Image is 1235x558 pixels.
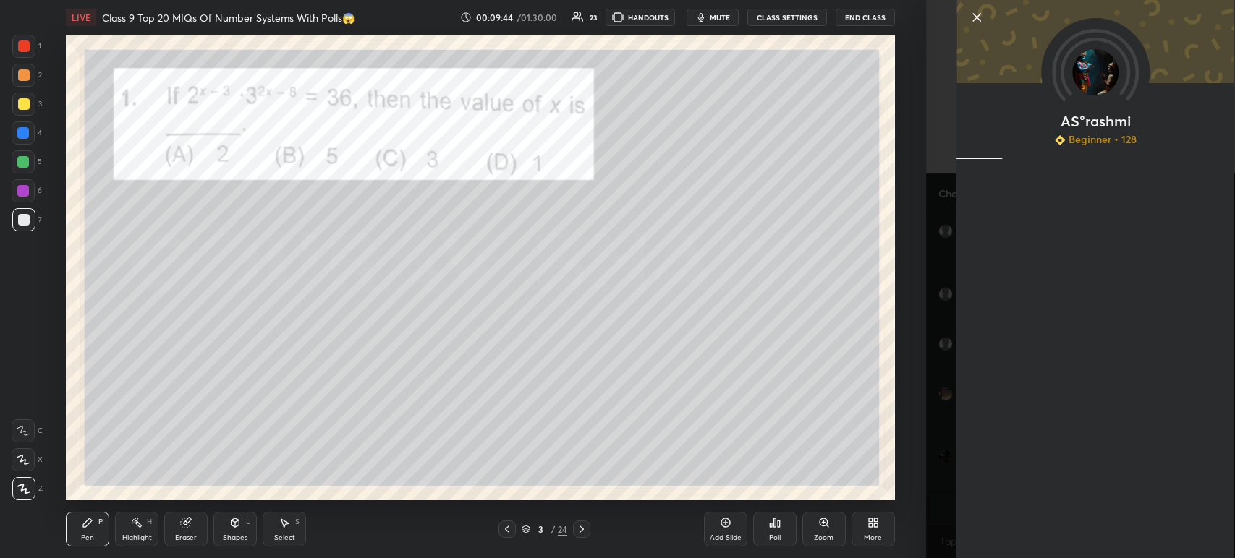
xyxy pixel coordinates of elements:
div: P [98,518,103,525]
div: 1 [12,35,41,58]
button: mute [687,9,739,26]
div: Poll [769,534,781,541]
div: 2 [12,64,42,87]
div: LIVE [66,9,96,26]
div: 6 [12,179,42,202]
div: Eraser [175,534,197,541]
div: Zoom [814,534,833,541]
button: CLASS SETTINGS [747,9,827,26]
div: H [147,518,152,525]
div: Select [274,534,295,541]
img: f2ccc0b0777a4673b5f0b68bb40c41a1.jpg [1073,49,1119,95]
div: 3 [12,93,42,116]
div: C [12,419,43,442]
div: animation [956,147,1234,162]
div: 3 [533,525,548,533]
div: L [246,518,250,525]
div: Highlight [122,534,152,541]
div: Shapes [223,534,247,541]
div: S [295,518,300,525]
button: HANDOUTS [606,9,675,26]
div: 24 [558,523,567,536]
div: 5 [12,150,42,173]
div: 23 [590,14,597,21]
p: Beginner • 128 [1069,133,1137,146]
h4: Class 9 Top 20 MIQs Of Number Systems With Polls😱 [102,11,355,25]
span: mute [710,12,730,22]
div: Add Slide [710,534,742,541]
button: End Class [836,9,895,26]
div: 4 [12,121,42,145]
div: Z [12,477,43,500]
img: Learner_Badge_beginner_1_8b307cf2a0.svg [1056,135,1066,145]
div: / [551,525,555,533]
div: More [864,534,882,541]
div: 7 [12,208,42,231]
p: AS°rashmi [1061,116,1131,127]
div: Pen [81,534,94,541]
div: X [12,448,43,471]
